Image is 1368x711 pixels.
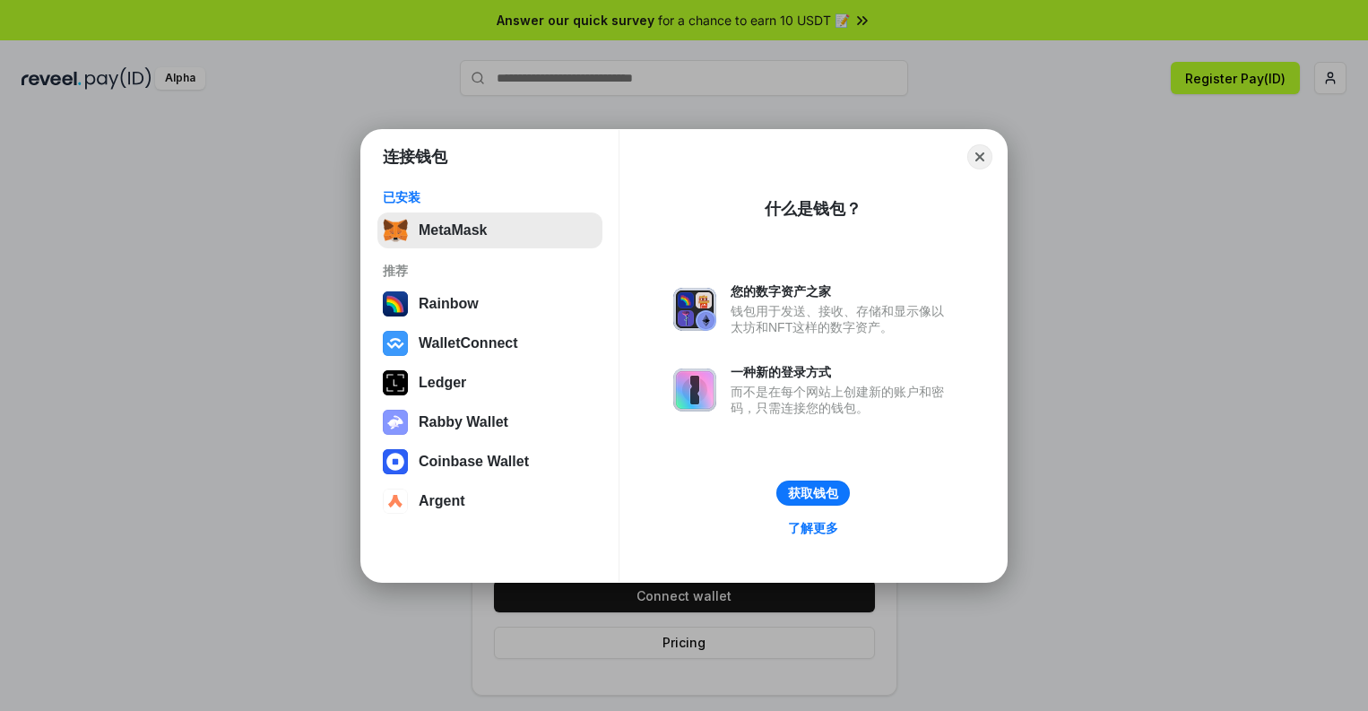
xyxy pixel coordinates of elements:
img: svg+xml,%3Csvg%20xmlns%3D%22http%3A%2F%2Fwww.w3.org%2F2000%2Fsvg%22%20fill%3D%22none%22%20viewBox... [673,288,716,331]
button: Coinbase Wallet [377,444,602,480]
img: svg+xml,%3Csvg%20xmlns%3D%22http%3A%2F%2Fwww.w3.org%2F2000%2Fsvg%22%20fill%3D%22none%22%20viewBox... [383,410,408,435]
a: 了解更多 [777,516,849,540]
div: 一种新的登录方式 [731,364,953,380]
button: MetaMask [377,212,602,248]
img: svg+xml,%3Csvg%20xmlns%3D%22http%3A%2F%2Fwww.w3.org%2F2000%2Fsvg%22%20fill%3D%22none%22%20viewBox... [673,369,716,412]
div: 钱包用于发送、接收、存储和显示像以太坊和NFT这样的数字资产。 [731,303,953,335]
div: MetaMask [419,222,487,238]
div: Argent [419,493,465,509]
div: 而不是在每个网站上创建新的账户和密码，只需连接您的钱包。 [731,384,953,416]
div: 已安装 [383,189,597,205]
div: WalletConnect [419,335,518,351]
h1: 连接钱包 [383,146,447,168]
img: svg+xml,%3Csvg%20width%3D%2228%22%20height%3D%2228%22%20viewBox%3D%220%200%2028%2028%22%20fill%3D... [383,331,408,356]
div: 您的数字资产之家 [731,283,953,299]
div: 什么是钱包？ [765,198,861,220]
div: 了解更多 [788,520,838,536]
img: svg+xml,%3Csvg%20width%3D%2228%22%20height%3D%2228%22%20viewBox%3D%220%200%2028%2028%22%20fill%3D... [383,489,408,514]
div: 推荐 [383,263,597,279]
button: 获取钱包 [776,481,850,506]
div: Rabby Wallet [419,414,508,430]
div: Rainbow [419,296,479,312]
div: Coinbase Wallet [419,454,529,470]
button: Rabby Wallet [377,404,602,440]
img: svg+xml,%3Csvg%20width%3D%22120%22%20height%3D%22120%22%20viewBox%3D%220%200%20120%20120%22%20fil... [383,291,408,316]
div: Ledger [419,375,466,391]
div: 获取钱包 [788,485,838,501]
img: svg+xml,%3Csvg%20xmlns%3D%22http%3A%2F%2Fwww.w3.org%2F2000%2Fsvg%22%20width%3D%2228%22%20height%3... [383,370,408,395]
button: Close [967,144,992,169]
button: Rainbow [377,286,602,322]
button: WalletConnect [377,325,602,361]
img: svg+xml,%3Csvg%20fill%3D%22none%22%20height%3D%2233%22%20viewBox%3D%220%200%2035%2033%22%20width%... [383,218,408,243]
img: svg+xml,%3Csvg%20width%3D%2228%22%20height%3D%2228%22%20viewBox%3D%220%200%2028%2028%22%20fill%3D... [383,449,408,474]
button: Argent [377,483,602,519]
button: Ledger [377,365,602,401]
